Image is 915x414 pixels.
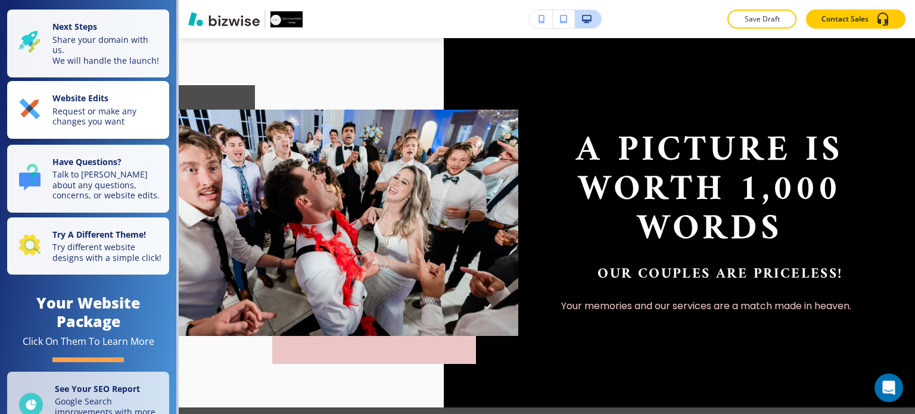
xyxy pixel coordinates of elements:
[874,373,903,402] div: Open Intercom Messenger
[52,169,162,201] p: Talk to [PERSON_NAME] about any questions, concerns, or website edits.
[23,335,154,348] div: Click On Them To Learn More
[52,229,146,240] strong: Try A Different Theme!
[52,92,108,104] strong: Website Edits
[270,11,303,27] img: Your Logo
[52,106,162,127] p: Request or make any changes you want
[7,81,169,139] button: Website EditsRequest or make any changes you want
[821,14,869,24] p: Contact Sales
[188,12,260,26] img: Bizwise Logo
[540,132,879,250] p: A picture is worth 1,000 words
[806,10,905,29] button: Contact Sales
[52,156,122,167] strong: Have Questions?
[727,10,796,29] button: Save Draft
[52,35,162,66] p: Share your domain with us. We will handle the launch!
[52,21,97,32] strong: Next Steps
[7,217,169,275] button: Try A Different Theme!Try different website designs with a simple click!
[52,242,162,263] p: Try different website designs with a simple click!
[743,14,781,24] p: Save Draft
[179,110,518,336] img: 13ebc3ec0231f9f7b4cd164c8ce671c3.webp
[55,383,140,394] strong: See Your SEO Report
[7,294,169,331] h4: Your Website Package
[7,10,169,77] button: Next StepsShare your domain with us.We will handle the launch!
[561,299,851,313] span: Your memories and our services are a match made in heaven.
[561,262,879,287] p: Our couples are priceless!
[7,145,169,213] button: Have Questions?Talk to [PERSON_NAME] about any questions, concerns, or website edits.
